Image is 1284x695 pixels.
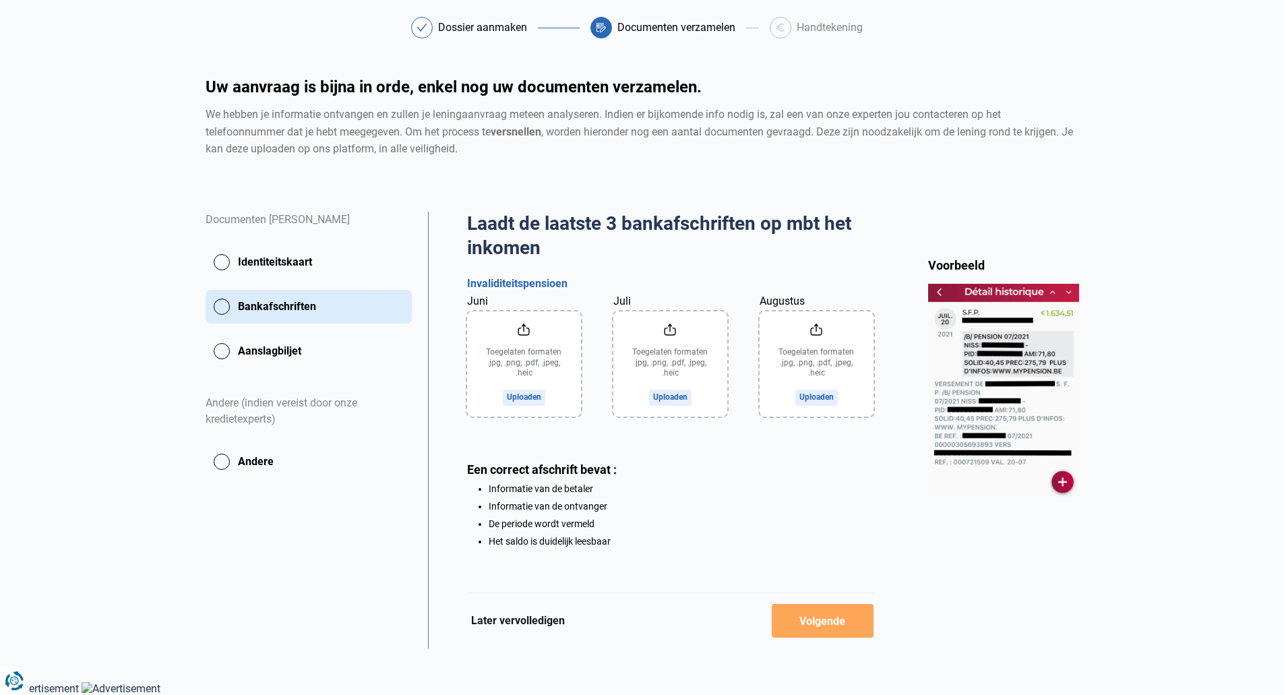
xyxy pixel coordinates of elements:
h3: Invaliditeitspensioen [467,277,874,291]
h1: Uw aanvraag is bijna in orde, enkel nog uw documenten verzamelen. [206,79,1079,95]
button: Later vervolledigen [467,612,569,630]
h2: Laadt de laatste 3 bankafschriften op mbt het inkomen [467,212,874,261]
button: Bankafschriften [206,290,412,324]
button: Aanslagbiljet [206,334,412,368]
label: Augustus [760,293,805,309]
div: Dossier aanmaken [438,22,527,33]
strong: versnellen [491,125,541,138]
label: Juni [467,293,488,309]
div: Een correct afschrift bevat : [467,462,874,477]
button: Andere [206,445,412,479]
button: Volgende [772,604,874,638]
div: Andere (indien vereist door onze kredietexperts) [206,379,412,445]
button: Identiteitskaart [206,245,412,279]
li: De periode wordt vermeld [489,518,874,529]
img: Advertisement [82,682,160,695]
div: Documenten verzamelen [617,22,735,33]
img: bankStatement [928,284,1079,497]
div: Voorbeeld [928,258,1079,273]
label: Juli [613,293,631,309]
li: Het saldo is duidelijk leesbaar [489,536,874,547]
div: Handtekening [797,22,863,33]
div: We hebben je informatie ontvangen en zullen je leningaanvraag meteen analyseren. Indien er bijkom... [206,106,1079,158]
li: Informatie van de ontvanger [489,501,874,512]
li: Informatie van de betaler [489,483,874,494]
div: Documenten [PERSON_NAME] [206,212,412,245]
